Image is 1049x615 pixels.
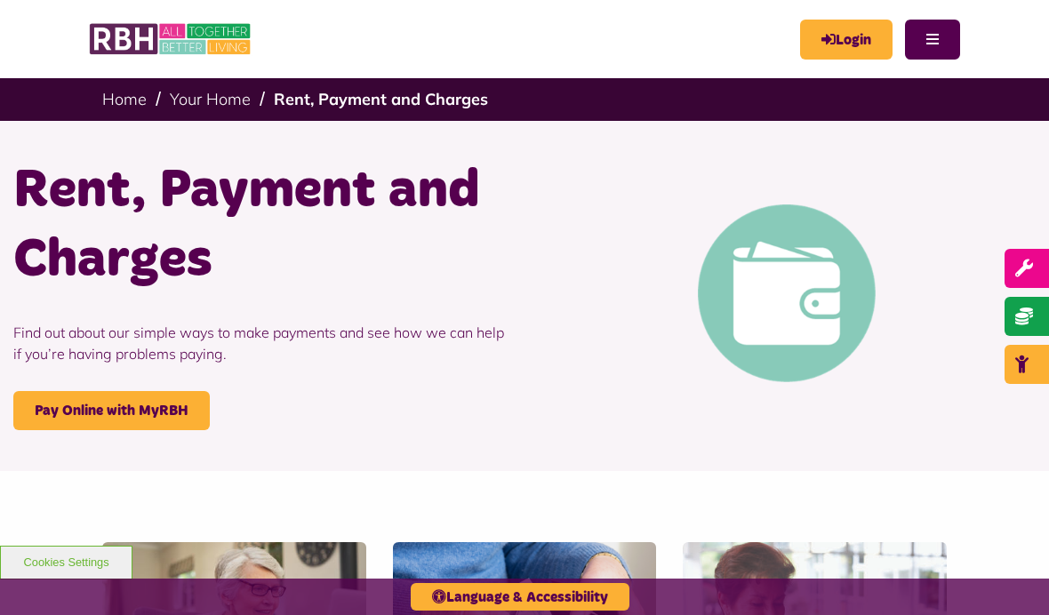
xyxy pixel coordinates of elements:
[411,583,629,611] button: Language & Accessibility
[102,89,147,109] a: Home
[800,20,893,60] a: MyRBH
[969,535,1049,615] iframe: Netcall Web Assistant for live chat
[13,391,210,430] a: Pay Online with MyRBH
[170,89,251,109] a: Your Home
[698,204,876,382] img: Pay Rent
[274,89,488,109] a: Rent, Payment and Charges
[13,295,511,391] p: Find out about our simple ways to make payments and see how we can help if you’re having problems...
[905,20,960,60] button: Navigation
[89,18,253,60] img: RBH
[13,156,511,295] h1: Rent, Payment and Charges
